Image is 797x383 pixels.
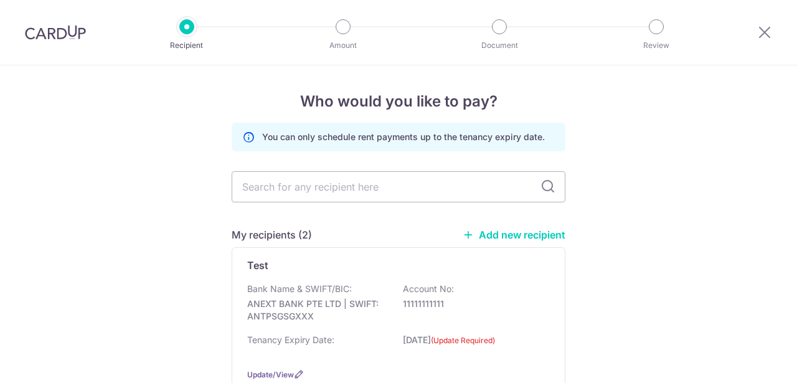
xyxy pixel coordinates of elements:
a: Add new recipient [463,229,565,241]
a: Update/View [247,370,294,379]
p: [DATE] [403,334,542,354]
p: Amount [297,39,389,52]
p: Recipient [141,39,233,52]
p: You can only schedule rent payments up to the tenancy expiry date. [262,131,545,143]
label: (Update Required) [431,334,495,347]
h5: My recipients (2) [232,227,312,242]
h4: Who would you like to pay? [232,90,565,113]
p: Account No: [403,283,454,295]
p: Bank Name & SWIFT/BIC: [247,283,352,295]
p: ANEXT BANK PTE LTD | SWIFT: ANTPSGSGXXX [247,298,387,323]
p: Document [453,39,545,52]
p: Test [247,258,268,273]
img: CardUp [25,25,86,40]
p: Review [610,39,702,52]
p: 11111111111 [403,298,542,310]
input: Search for any recipient here [232,171,565,202]
p: Tenancy Expiry Date: [247,334,334,346]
